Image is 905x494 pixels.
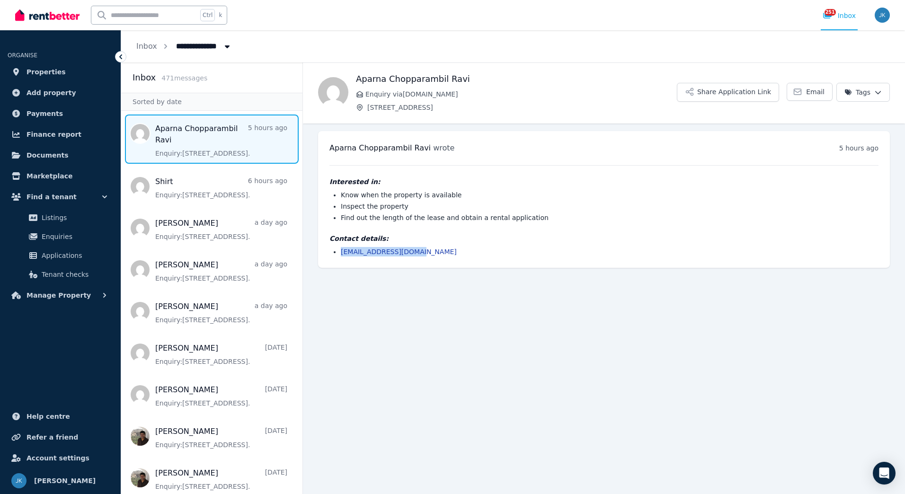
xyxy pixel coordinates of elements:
[155,301,287,325] a: [PERSON_NAME]a day agoEnquiry:[STREET_ADDRESS].
[433,143,454,152] span: wrote
[8,449,113,468] a: Account settings
[27,452,89,464] span: Account settings
[27,108,63,119] span: Payments
[155,426,287,450] a: [PERSON_NAME][DATE]Enquiry:[STREET_ADDRESS].
[329,177,878,186] h4: Interested in:
[341,213,878,222] li: Find out the length of the lease and obtain a rental application
[329,143,431,152] span: Aparna Chopparambil Ravi
[133,71,156,84] h2: Inbox
[42,212,106,223] span: Listings
[341,202,878,211] li: Inspect the property
[11,473,27,488] img: Joanna Kunicka
[27,290,91,301] span: Manage Property
[8,407,113,426] a: Help centre
[341,190,878,200] li: Know when the property is available
[155,123,287,158] a: Aparna Chopparambil Ravi5 hours agoEnquiry:[STREET_ADDRESS].
[219,11,222,19] span: k
[8,125,113,144] a: Finance report
[27,170,72,182] span: Marketplace
[836,83,890,102] button: Tags
[155,343,287,366] a: [PERSON_NAME][DATE]Enquiry:[STREET_ADDRESS].
[27,150,69,161] span: Documents
[356,72,677,86] h1: Aparna Chopparambil Ravi
[8,187,113,206] button: Find a tenant
[155,468,287,491] a: [PERSON_NAME][DATE]Enquiry:[STREET_ADDRESS].
[121,30,247,62] nav: Breadcrumb
[875,8,890,23] img: Joanna Kunicka
[677,83,779,102] button: Share Application Link
[8,146,113,165] a: Documents
[27,432,78,443] span: Refer a friend
[8,428,113,447] a: Refer a friend
[318,77,348,107] img: Aparna Chopparambil Ravi
[161,74,207,82] span: 471 message s
[11,265,109,284] a: Tenant checks
[8,62,113,81] a: Properties
[8,167,113,185] a: Marketplace
[155,384,287,408] a: [PERSON_NAME][DATE]Enquiry:[STREET_ADDRESS].
[367,103,677,112] span: [STREET_ADDRESS]
[341,248,457,256] a: [EMAIL_ADDRESS][DOMAIN_NAME]
[873,462,896,485] div: Open Intercom Messenger
[136,42,157,51] a: Inbox
[11,208,109,227] a: Listings
[155,218,287,241] a: [PERSON_NAME]a day agoEnquiry:[STREET_ADDRESS].
[8,104,113,123] a: Payments
[155,259,287,283] a: [PERSON_NAME]a day agoEnquiry:[STREET_ADDRESS].
[27,66,66,78] span: Properties
[27,411,70,422] span: Help centre
[121,93,302,111] div: Sorted by date
[11,227,109,246] a: Enquiries
[42,250,106,261] span: Applications
[11,246,109,265] a: Applications
[365,89,677,99] span: Enquiry via [DOMAIN_NAME]
[15,8,80,22] img: RentBetter
[825,9,836,16] span: 251
[200,9,215,21] span: Ctrl
[34,475,96,486] span: [PERSON_NAME]
[27,87,76,98] span: Add property
[329,234,878,243] h4: Contact details:
[806,87,825,97] span: Email
[27,129,81,140] span: Finance report
[8,83,113,102] a: Add property
[844,88,870,97] span: Tags
[8,286,113,305] button: Manage Property
[8,52,37,59] span: ORGANISE
[839,144,878,152] time: 5 hours ago
[42,269,106,280] span: Tenant checks
[787,83,833,101] a: Email
[42,231,106,242] span: Enquiries
[823,11,856,20] div: Inbox
[27,191,77,203] span: Find a tenant
[155,176,287,200] a: Shirt6 hours agoEnquiry:[STREET_ADDRESS].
